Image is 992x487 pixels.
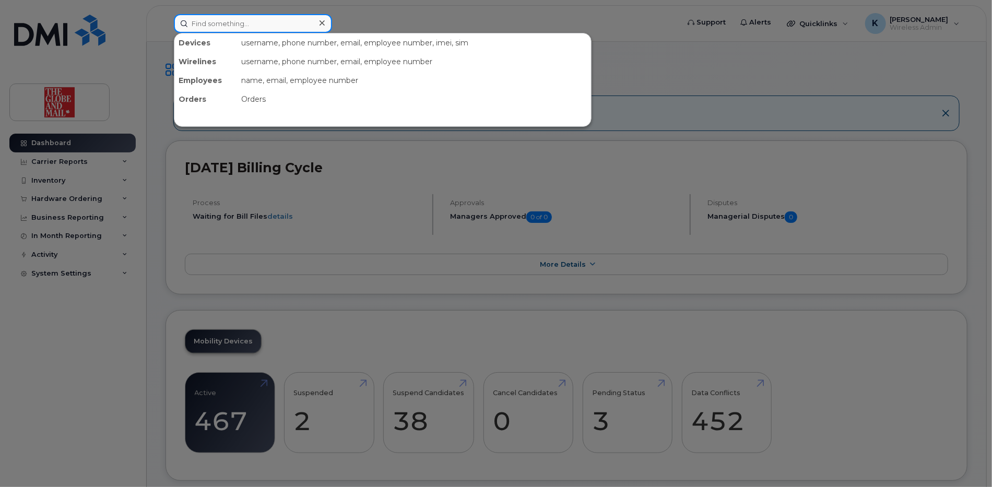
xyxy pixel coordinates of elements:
[174,90,237,109] div: Orders
[237,71,591,90] div: name, email, employee number
[174,33,237,52] div: Devices
[237,52,591,71] div: username, phone number, email, employee number
[174,52,237,71] div: Wirelines
[174,71,237,90] div: Employees
[237,33,591,52] div: username, phone number, email, employee number, imei, sim
[237,90,591,109] div: Orders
